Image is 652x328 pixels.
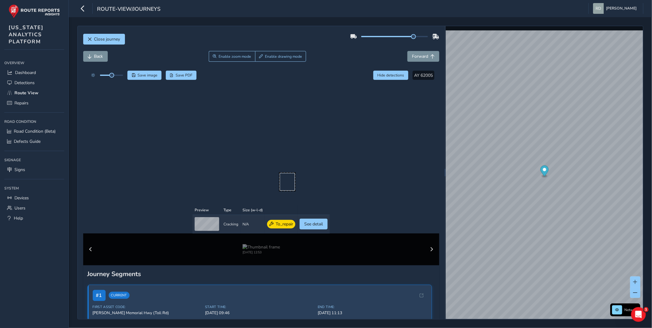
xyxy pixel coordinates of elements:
[276,88,293,95] span: To_repair
[87,127,435,135] div: Journey Segments
[412,53,428,59] span: Forward
[14,128,56,134] span: Road Condition (Beta)
[93,162,202,166] span: First Asset Code:
[318,167,427,173] span: [DATE] 11:13
[4,184,64,193] div: System
[541,166,549,178] div: Map marker
[318,247,427,253] span: [DATE] 15:36
[300,86,328,97] button: See detail
[373,71,408,80] button: Hide detections
[4,126,64,136] a: Road Condition (Beta)
[14,167,25,173] span: Signs
[631,307,646,322] iframe: Intercom live chat
[9,24,44,45] span: [US_STATE] ANALYTICS PLATFORM
[606,3,637,14] span: [PERSON_NAME]
[593,3,604,14] img: diamond-layout
[4,58,64,68] div: Overview
[318,242,427,246] span: End Time:
[255,51,306,62] button: Draw
[138,73,157,78] span: Save image
[93,167,202,173] span: [PERSON_NAME] Memorial Hwy (Toll Rd)
[4,203,64,213] a: Users
[127,71,161,80] button: Save
[15,70,36,76] span: Dashboard
[205,207,314,213] span: [DATE] 11:22
[9,4,60,18] img: rr logo
[4,165,64,175] a: Signs
[166,71,197,80] button: PDF
[14,205,25,211] span: Users
[243,111,280,116] div: [DATE] 12:53
[205,167,314,173] span: [DATE] 09:46
[318,202,427,206] span: End Time:
[240,83,265,101] td: N/A
[83,34,125,45] button: Close journey
[265,54,302,59] span: Enable drawing mode
[219,54,251,59] span: Enable zoom mode
[318,207,427,213] span: [DATE] 13:32
[4,213,64,223] a: Help
[14,139,41,144] span: Defects Guide
[93,147,106,158] span: # 1
[378,73,404,78] span: Hide detections
[205,162,314,166] span: Start Time:
[407,51,439,62] button: Forward
[94,53,103,59] span: Back
[4,136,64,146] a: Defects Guide
[624,307,638,312] span: Network
[97,5,161,14] span: route-view/journeys
[14,100,29,106] span: Repairs
[221,83,240,101] td: Cracking
[14,80,35,86] span: Detections
[4,193,64,203] a: Devices
[93,247,202,253] span: [GEOGRAPHIC_DATA]
[304,89,323,95] span: See detail
[4,98,64,108] a: Repairs
[4,68,64,78] a: Dashboard
[243,105,280,111] img: Thumbnail frame
[93,242,202,246] span: First Asset Code:
[109,149,130,156] span: Current
[14,215,23,221] span: Help
[205,242,314,246] span: Start Time:
[93,207,202,213] span: State Rte 47
[93,187,106,198] span: # 2
[93,202,202,206] span: First Asset Code:
[14,90,38,96] span: Route View
[4,88,64,98] a: Route View
[209,51,255,62] button: Zoom
[176,73,192,78] span: Save PDF
[14,195,29,201] span: Devices
[4,78,64,88] a: Detections
[93,227,106,238] span: # 3
[94,36,120,42] span: Close journey
[205,247,314,253] span: [DATE] 14:02
[593,3,639,14] button: [PERSON_NAME]
[83,51,108,62] button: Back
[644,307,649,312] span: 1
[318,162,427,166] span: End Time:
[414,72,433,78] span: AY 62005
[205,202,314,206] span: Start Time:
[4,117,64,126] div: Road Condition
[4,155,64,165] div: Signage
